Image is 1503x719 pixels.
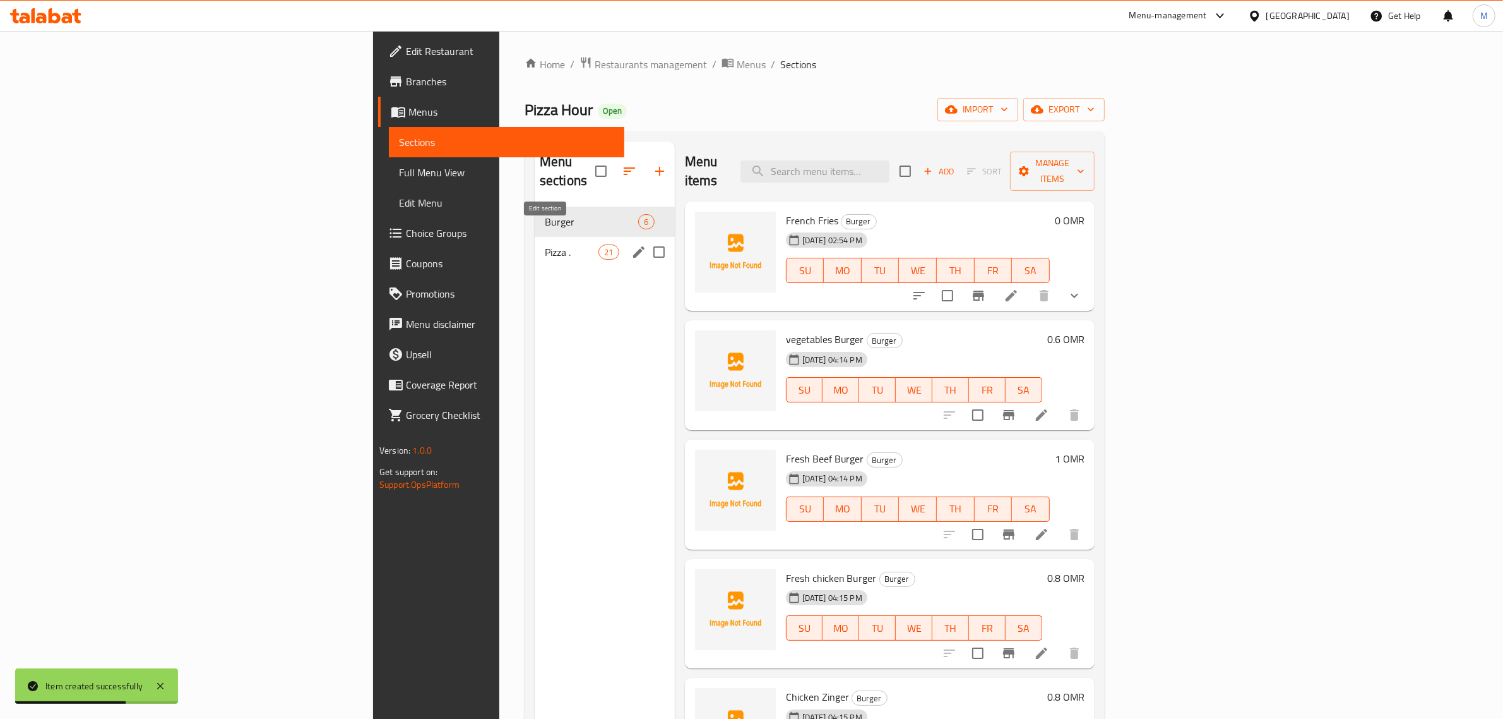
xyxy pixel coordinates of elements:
[599,246,618,258] span: 21
[994,638,1024,668] button: Branch-specific-item
[963,281,994,311] button: Branch-specific-item
[780,57,816,72] span: Sections
[378,218,624,248] a: Choice Groups
[1006,615,1042,641] button: SA
[862,258,900,283] button: TU
[901,381,927,399] span: WE
[918,162,959,181] span: Add item
[942,500,970,518] span: TH
[545,214,639,229] span: Burger
[852,691,888,706] div: Burger
[1011,381,1037,399] span: SA
[786,377,823,402] button: SU
[1047,569,1084,587] h6: 0.8 OMR
[535,207,675,237] div: Burger6
[965,521,991,548] span: Select to update
[598,245,619,260] div: items
[595,57,707,72] span: Restaurants management
[904,281,934,311] button: sort-choices
[901,619,927,637] span: WE
[823,615,859,641] button: MO
[1055,212,1084,229] h6: 0 OMR
[797,592,867,604] span: [DATE] 04:15 PM
[867,334,902,348] span: Burger
[792,381,818,399] span: SU
[797,234,867,246] span: [DATE] 02:54 PM
[378,309,624,339] a: Menu disclaimer
[614,156,645,186] span: Sort sections
[1017,500,1045,518] span: SA
[824,497,862,522] button: MO
[389,157,624,188] a: Full Menu View
[786,258,824,283] button: SU
[1067,288,1082,303] svg: Show Choices
[412,442,432,459] span: 1.0.0
[959,162,1010,181] span: Select section first
[399,135,614,150] span: Sections
[867,262,894,280] span: TU
[904,262,932,280] span: WE
[771,57,775,72] li: /
[1023,98,1105,121] button: export
[695,212,776,293] img: French Fries
[786,615,823,641] button: SU
[980,262,1007,280] span: FR
[378,339,624,370] a: Upsell
[948,102,1008,118] span: import
[797,354,867,366] span: [DATE] 04:14 PM
[1011,619,1037,637] span: SA
[389,188,624,218] a: Edit Menu
[786,497,824,522] button: SU
[859,615,896,641] button: TU
[535,202,675,272] nav: Menu sections
[829,262,857,280] span: MO
[880,572,915,586] span: Burger
[629,243,648,262] button: edit
[879,572,915,587] div: Burger
[965,402,991,428] span: Select to update
[406,317,614,332] span: Menu disclaimer
[1006,377,1042,402] button: SA
[828,619,854,637] span: MO
[722,56,766,73] a: Menus
[545,245,598,260] span: Pizza .
[695,330,776,411] img: vegetables Burger
[378,36,624,66] a: Edit Restaurant
[786,211,838,230] span: French Fries
[712,57,716,72] li: /
[406,377,614,392] span: Coverage Report
[588,158,614,184] span: Select all sections
[792,262,819,280] span: SU
[829,500,857,518] span: MO
[918,162,959,181] button: Add
[535,237,675,267] div: Pizza .21edit
[406,347,614,362] span: Upsell
[1034,646,1049,661] a: Edit menu item
[639,216,653,228] span: 6
[797,473,867,485] span: [DATE] 04:14 PM
[899,497,937,522] button: WE
[974,381,1001,399] span: FR
[969,615,1006,641] button: FR
[867,500,894,518] span: TU
[786,687,849,706] span: Chicken Zinger
[965,640,991,667] span: Select to update
[1480,9,1488,23] span: M
[975,258,1013,283] button: FR
[1055,450,1084,468] h6: 1 OMR
[823,377,859,402] button: MO
[378,97,624,127] a: Menus
[896,377,932,402] button: WE
[864,381,891,399] span: TU
[792,619,818,637] span: SU
[896,615,932,641] button: WE
[695,450,776,531] img: Fresh Beef Burger
[685,152,725,190] h2: Menu items
[932,377,969,402] button: TH
[1059,400,1090,430] button: delete
[399,165,614,180] span: Full Menu View
[932,615,969,641] button: TH
[1004,288,1019,303] a: Edit menu item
